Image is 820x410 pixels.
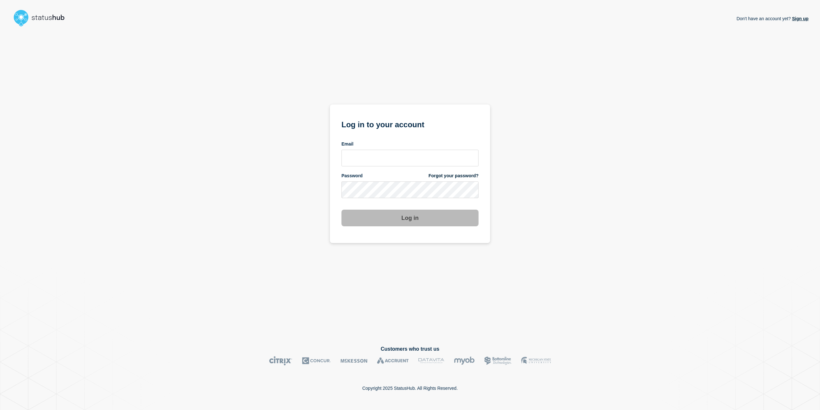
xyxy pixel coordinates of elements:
[340,356,367,365] img: McKesson logo
[341,150,479,166] input: email input
[362,386,458,391] p: Copyright 2025 StatusHub. All Rights Reserved.
[521,356,551,365] img: MSU logo
[429,173,479,179] a: Forgot your password?
[341,210,479,226] button: Log in
[341,173,363,179] span: Password
[12,346,808,352] h2: Customers who trust us
[341,118,479,130] h1: Log in to your account
[341,181,479,198] input: password input
[269,356,292,365] img: Citrix logo
[418,356,444,365] img: DataVita logo
[454,356,475,365] img: myob logo
[377,356,409,365] img: Accruent logo
[484,356,512,365] img: Bottomline logo
[12,8,72,28] img: StatusHub logo
[791,16,808,21] a: Sign up
[736,11,808,26] p: Don't have an account yet?
[302,356,331,365] img: Concur logo
[341,141,353,147] span: Email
